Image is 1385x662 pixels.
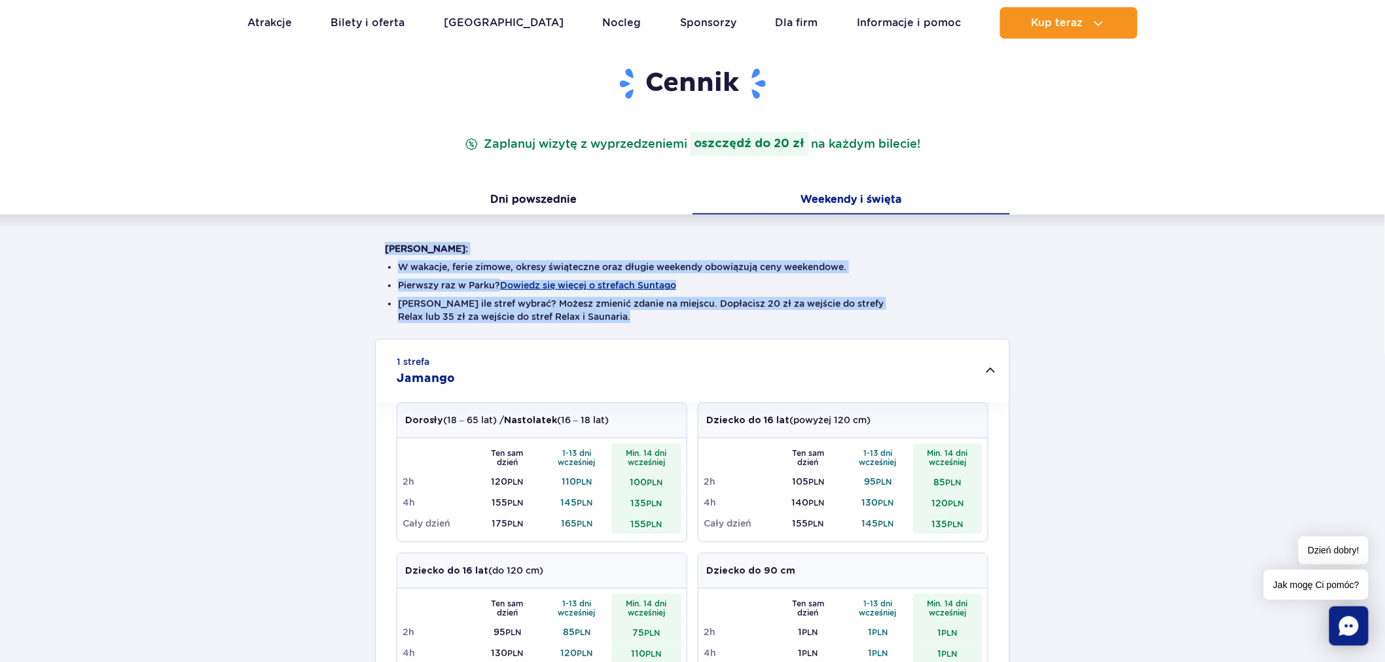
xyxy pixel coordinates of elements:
th: Min. 14 dni wcześniej [913,444,983,471]
button: Weekendy i święta [692,187,1010,215]
small: PLN [808,519,824,529]
th: 1-13 dni wcześniej [843,444,913,471]
p: (powyżej 120 cm) [706,413,871,427]
small: PLN [647,519,662,529]
span: Dzień dobry! [1299,536,1369,565]
td: 1 [913,621,983,642]
h1: Cennik [385,67,1000,101]
small: PLN [808,477,824,487]
p: (do 120 cm) [405,564,543,578]
th: Ten sam dzień [473,444,543,471]
td: 140 [774,492,844,513]
small: PLN [507,477,523,487]
a: Bilety i oferta [331,7,405,39]
div: Chat [1329,606,1369,646]
small: PLN [802,627,818,637]
a: Dla firm [776,7,818,39]
td: 2h [704,471,774,492]
strong: [PERSON_NAME]: [385,243,468,254]
td: 155 [612,513,682,534]
small: PLN [946,478,962,487]
small: PLN [645,628,660,638]
small: PLN [948,498,963,508]
button: Dni powszednie [375,187,692,215]
button: Dowiedz się więcej o strefach Suntago [500,280,676,290]
small: PLN [577,519,592,529]
td: 100 [612,471,682,492]
td: 1 [843,621,913,642]
th: 1-13 dni wcześniej [542,444,612,471]
th: 1-13 dni wcześniej [843,594,913,621]
p: Zaplanuj wizytę z wyprzedzeniem na każdym bilecie! [462,132,924,156]
td: 95 [843,471,913,492]
td: 4h [403,492,473,513]
th: Ten sam dzień [774,594,844,621]
th: Min. 14 dni wcześniej [612,444,682,471]
small: PLN [577,648,593,658]
a: Sponsorzy [680,7,736,39]
th: Ten sam dzień [473,594,543,621]
small: PLN [507,519,523,529]
small: PLN [505,627,521,637]
td: 145 [843,513,913,534]
small: PLN [948,519,963,529]
p: (18 – 65 lat) / (16 – 18 lat) [405,413,609,427]
td: 175 [473,513,543,534]
li: [PERSON_NAME] ile stref wybrać? Możesz zmienić zdanie na miejscu. Dopłacisz 20 zł za wejście do s... [398,297,987,323]
td: 105 [774,471,844,492]
small: PLN [872,627,888,637]
td: 145 [542,492,612,513]
small: PLN [876,477,891,487]
span: Kup teraz [1031,17,1083,29]
small: 1 strefa [397,355,429,368]
td: 2h [704,621,774,642]
small: PLN [647,478,663,487]
small: PLN [942,628,958,638]
td: Cały dzień [704,513,774,534]
td: 155 [774,513,844,534]
td: 85 [542,621,612,642]
small: PLN [802,648,818,658]
a: Informacje i pomoc [857,7,961,39]
td: 120 [473,471,543,492]
td: 1 [774,621,844,642]
li: W wakacje, ferie zimowe, okresy świąteczne oraz długie weekendy obowiązują ceny weekendowe. [398,260,987,273]
th: Min. 14 dni wcześniej [612,594,682,621]
td: 85 [913,471,983,492]
td: 2h [403,471,473,492]
td: 110 [542,471,612,492]
td: 135 [913,513,983,534]
small: PLN [646,649,662,659]
td: 165 [542,513,612,534]
span: Jak mogę Ci pomóc? [1264,570,1369,600]
strong: Dorosły [405,416,443,425]
th: 1-13 dni wcześniej [542,594,612,621]
small: PLN [507,498,523,508]
small: PLN [575,627,590,637]
td: 95 [473,621,543,642]
small: PLN [878,498,894,508]
button: Kup teraz [1000,7,1138,39]
small: PLN [942,649,958,659]
li: Pierwszy raz w Parku? [398,279,987,292]
small: PLN [507,648,523,658]
td: 2h [403,621,473,642]
td: 120 [913,492,983,513]
strong: Dziecko do 16 lat [405,566,488,576]
small: PLN [576,477,592,487]
td: 4h [704,492,774,513]
strong: Dziecko do 90 cm [706,566,795,576]
strong: Dziecko do 16 lat [706,416,789,425]
small: PLN [647,498,662,508]
h2: Jamango [397,371,455,387]
small: PLN [577,498,593,508]
strong: Nastolatek [504,416,557,425]
td: 135 [612,492,682,513]
td: 130 [843,492,913,513]
th: Min. 14 dni wcześniej [913,594,983,621]
strong: oszczędź do 20 zł [691,132,809,156]
td: 155 [473,492,543,513]
td: Cały dzień [403,513,473,534]
small: PLN [872,648,888,658]
a: Nocleg [603,7,641,39]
